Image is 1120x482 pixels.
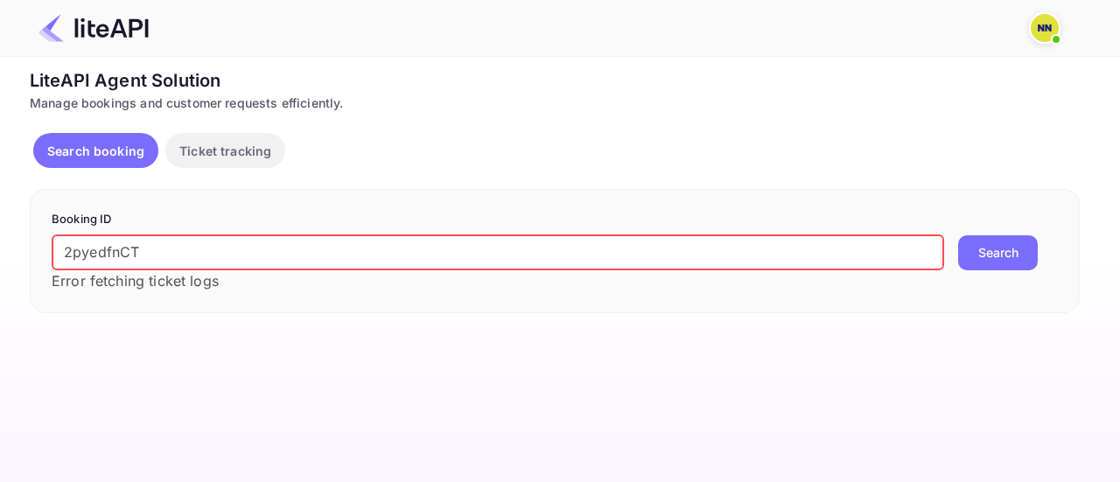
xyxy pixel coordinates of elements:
p: Ticket tracking [179,142,271,160]
img: LiteAPI Logo [38,14,149,42]
p: Search booking [47,142,144,160]
div: Manage bookings and customer requests efficiently. [30,94,1080,112]
img: N/A N/A [1031,14,1059,42]
input: Enter Booking ID (e.g., 63782194) [52,235,944,270]
button: Search [958,235,1038,270]
div: LiteAPI Agent Solution [30,67,1080,94]
p: Booking ID [52,211,1058,228]
p: Error fetching ticket logs [52,270,944,291]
